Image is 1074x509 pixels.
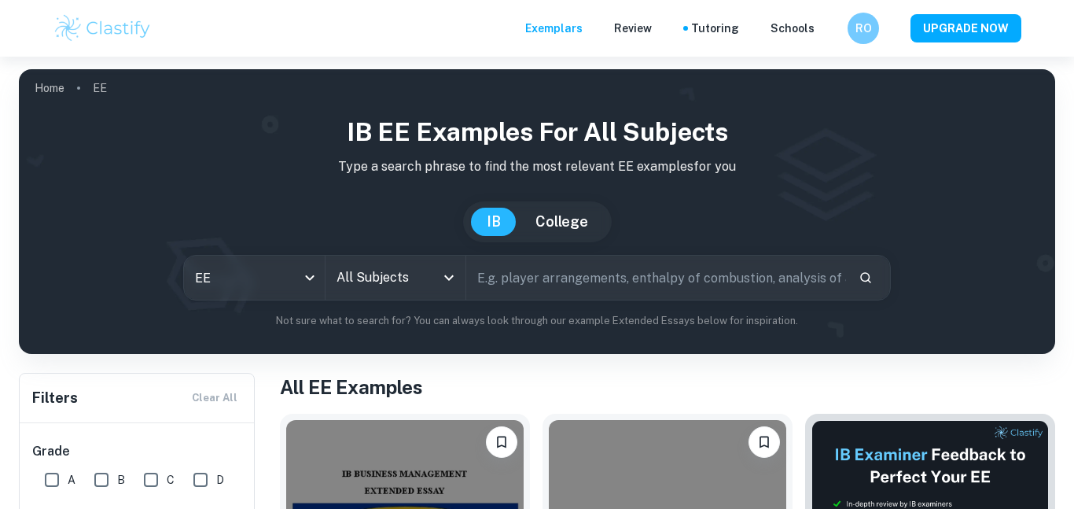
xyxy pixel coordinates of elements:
[852,264,879,291] button: Search
[19,69,1055,354] img: profile cover
[771,20,815,37] a: Schools
[910,14,1021,42] button: UPGRADE NOW
[848,13,879,44] button: RO
[438,267,460,289] button: Open
[520,208,604,236] button: College
[31,157,1043,176] p: Type a search phrase to find the most relevant EE examples for you
[466,256,846,300] input: E.g. player arrangements, enthalpy of combustion, analysis of a big city...
[32,442,243,461] h6: Grade
[748,426,780,458] button: Bookmark
[167,471,175,489] span: C
[827,24,835,32] button: Help and Feedback
[525,20,583,37] p: Exemplars
[280,373,1055,401] h1: All EE Examples
[471,208,517,236] button: IB
[691,20,739,37] a: Tutoring
[614,20,652,37] p: Review
[53,13,153,44] img: Clastify logo
[184,256,325,300] div: EE
[32,387,78,409] h6: Filters
[35,77,64,99] a: Home
[117,471,125,489] span: B
[68,471,75,489] span: A
[216,471,224,489] span: D
[93,79,107,97] p: EE
[486,426,517,458] button: Bookmark
[855,20,873,37] h6: RO
[31,113,1043,151] h1: IB EE examples for all subjects
[31,313,1043,329] p: Not sure what to search for? You can always look through our example Extended Essays below for in...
